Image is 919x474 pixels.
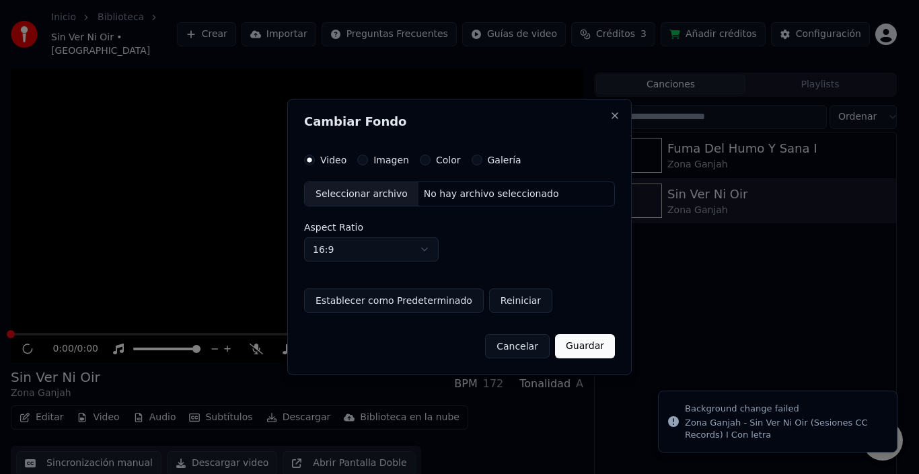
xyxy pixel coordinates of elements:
button: Cancelar [485,334,550,358]
label: Imagen [373,155,409,165]
button: Establecer como Predeterminado [304,288,484,313]
div: Seleccionar archivo [305,182,418,206]
label: Video [320,155,346,165]
button: Reiniciar [489,288,552,313]
label: Aspect Ratio [304,223,615,232]
button: Guardar [555,334,615,358]
label: Color [436,155,461,165]
div: No hay archivo seleccionado [418,188,564,201]
h2: Cambiar Fondo [304,116,615,128]
label: Galería [488,155,521,165]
